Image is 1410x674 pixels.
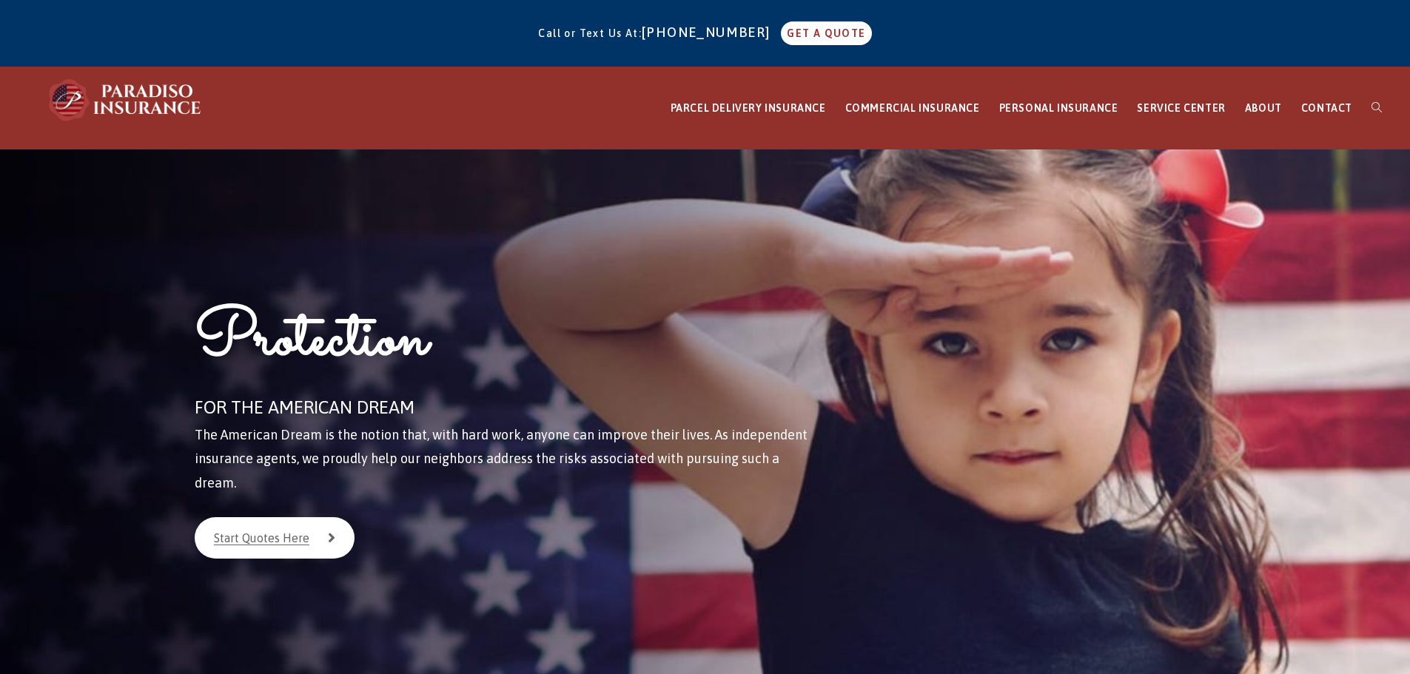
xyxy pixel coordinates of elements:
span: PERSONAL INSURANCE [999,102,1118,114]
span: FOR THE AMERICAN DREAM [195,397,414,417]
a: PERSONAL INSURANCE [990,67,1128,149]
span: COMMERCIAL INSURANCE [845,102,980,114]
span: PARCEL DELIVERY INSURANCE [671,102,826,114]
h1: Protection [195,297,814,391]
span: ABOUT [1245,102,1282,114]
a: ABOUT [1235,67,1292,149]
a: Start Quotes Here [195,517,355,559]
a: COMMERCIAL INSURANCE [836,67,990,149]
a: SERVICE CENTER [1127,67,1235,149]
img: Paradiso Insurance [44,78,207,122]
span: CONTACT [1301,102,1352,114]
a: [PHONE_NUMBER] [642,24,778,40]
span: Call or Text Us At: [538,27,642,39]
a: GET A QUOTE [781,21,871,45]
span: SERVICE CENTER [1137,102,1225,114]
a: PARCEL DELIVERY INSURANCE [661,67,836,149]
a: CONTACT [1292,67,1362,149]
span: The American Dream is the notion that, with hard work, anyone can improve their lives. As indepen... [195,427,808,491]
